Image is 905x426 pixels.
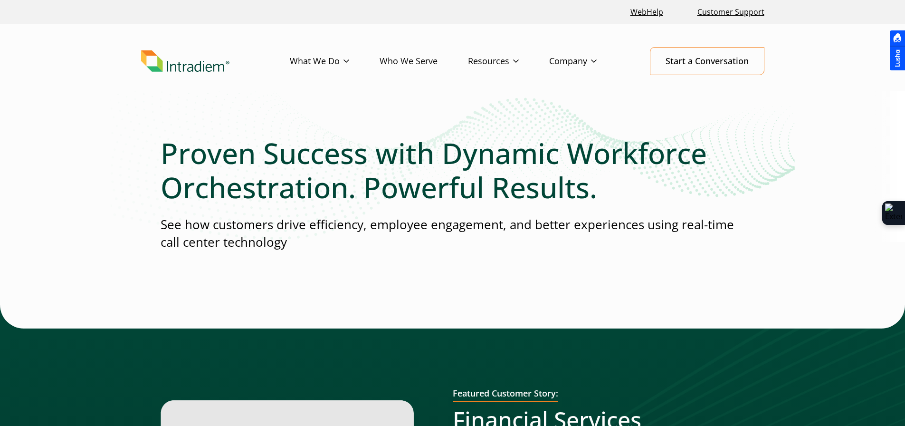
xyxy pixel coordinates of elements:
[885,203,902,223] img: Extension Icon
[627,2,667,22] a: Link opens in a new window
[694,2,768,22] a: Customer Support
[141,50,290,72] a: Link to homepage of Intradiem
[161,216,745,252] p: See how customers drive efficiency, employee engagement, and better experiences using real-time c...
[290,48,380,75] a: What We Do
[468,48,549,75] a: Resources
[549,48,627,75] a: Company
[650,47,764,75] a: Start a Conversation
[161,136,745,204] h1: Proven Success with Dynamic Workforce Orchestration. Powerful Results.
[380,48,468,75] a: Who We Serve
[141,50,229,72] img: Intradiem
[453,388,558,403] h2: Featured Customer Story:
